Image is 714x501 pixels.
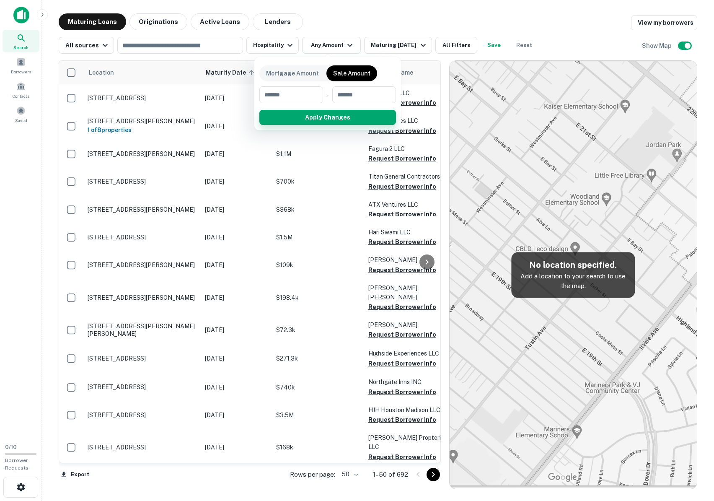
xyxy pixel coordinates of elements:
iframe: Chat Widget [672,434,714,474]
div: - [326,86,329,103]
p: Mortgage Amount [266,69,319,78]
button: Apply Changes [259,110,396,125]
p: Sale Amount [333,69,370,78]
